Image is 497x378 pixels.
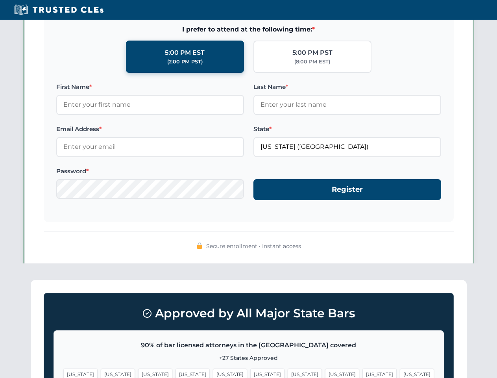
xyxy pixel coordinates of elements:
[54,303,444,324] h3: Approved by All Major State Bars
[253,179,441,200] button: Register
[292,48,333,58] div: 5:00 PM PST
[56,167,244,176] label: Password
[253,95,441,115] input: Enter your last name
[56,124,244,134] label: Email Address
[206,242,301,250] span: Secure enrollment • Instant access
[56,95,244,115] input: Enter your first name
[167,58,203,66] div: (2:00 PM PST)
[253,137,441,157] input: Florida (FL)
[56,137,244,157] input: Enter your email
[165,48,205,58] div: 5:00 PM EST
[63,340,434,350] p: 90% of bar licensed attorneys in the [GEOGRAPHIC_DATA] covered
[253,124,441,134] label: State
[12,4,106,16] img: Trusted CLEs
[196,243,203,249] img: 🔒
[56,24,441,35] span: I prefer to attend at the following time:
[294,58,330,66] div: (8:00 PM EST)
[63,354,434,362] p: +27 States Approved
[56,82,244,92] label: First Name
[253,82,441,92] label: Last Name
